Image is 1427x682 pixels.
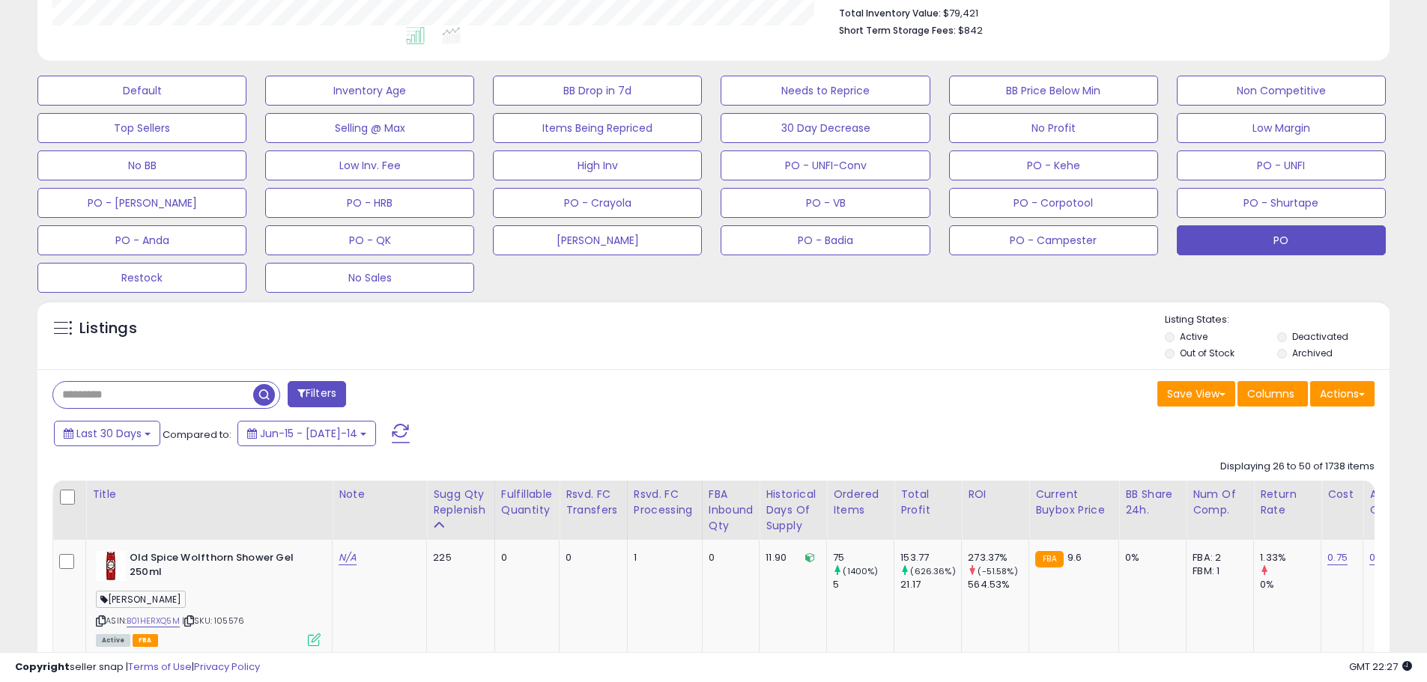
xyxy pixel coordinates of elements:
div: 273.37% [968,551,1028,564]
span: [PERSON_NAME] [96,591,186,608]
div: 11.90 [766,551,815,564]
div: 153.77 [900,551,961,564]
div: Rsvd. FC Processing [634,487,696,518]
div: Cost [1327,487,1357,502]
button: Filters [288,381,346,407]
small: FBA [1035,551,1063,567]
button: BB Drop in 7d [493,76,702,106]
button: PO - Campester [949,225,1158,255]
div: Title [92,487,326,502]
span: 9.6 [1067,550,1082,564]
button: 30 Day Decrease [721,113,930,143]
div: Num of Comp. [1193,487,1247,518]
strong: Copyright [15,660,70,674]
div: ASIN: [96,551,321,645]
h5: Listings [79,318,137,339]
button: Low Inv. Fee [265,150,474,180]
button: No BB [37,150,246,180]
button: Actions [1310,381,1375,407]
b: Old Spice Wolfthorn Shower Gel 250ml [130,551,312,582]
span: Columns [1247,386,1294,401]
button: Save View [1157,381,1235,407]
div: Displaying 26 to 50 of 1738 items [1220,460,1375,474]
div: 564.53% [968,578,1028,591]
button: No Sales [265,263,474,293]
button: Low Margin [1177,113,1386,143]
button: PO - Kehe [949,150,1158,180]
span: Last 30 Days [76,426,142,441]
button: Top Sellers [37,113,246,143]
button: Items Being Repriced [493,113,702,143]
p: Listing States: [1165,313,1390,327]
button: PO - QK [265,225,474,255]
label: Archived [1292,347,1333,359]
div: 0 [501,551,548,564]
button: PO - HRB [265,188,474,218]
a: N/A [339,550,357,565]
img: 41JOVNiq6dL._SL40_.jpg [96,551,126,581]
button: PO - Corpotool [949,188,1158,218]
small: (-51.58%) [978,565,1017,577]
button: No Profit [949,113,1158,143]
span: All listings currently available for purchase on Amazon [96,634,130,647]
button: PO - Shurtape [1177,188,1386,218]
div: Return Rate [1260,487,1315,518]
div: Additional Cost [1369,487,1424,518]
button: PO - Crayola [493,188,702,218]
div: ROI [968,487,1022,502]
a: Terms of Use [128,660,192,674]
div: FBA: 2 [1193,551,1242,564]
div: 5 [833,578,894,591]
button: PO - UNFI [1177,150,1386,180]
button: Inventory Age [265,76,474,106]
button: Selling @ Max [265,113,474,143]
li: $79,421 [839,3,1363,21]
button: BB Price Below Min [949,76,1158,106]
button: Jun-15 - [DATE]-14 [237,421,376,446]
button: PO - VB [721,188,930,218]
div: 0% [1125,551,1175,564]
a: 0.75 [1327,550,1348,565]
a: B01HERXQ5M [127,615,180,627]
div: 1.33% [1260,551,1321,564]
div: Total Profit [900,487,955,518]
div: 0 [709,551,748,564]
a: 0.33 [1369,550,1390,565]
button: High Inv [493,150,702,180]
small: (626.36%) [910,565,955,577]
div: 21.17 [900,578,961,591]
div: FBA inbound Qty [709,487,754,534]
div: 1 [634,551,691,564]
th: Please note that this number is a calculation based on your required days of coverage and your ve... [427,481,495,540]
button: PO - Badia [721,225,930,255]
button: Restock [37,263,246,293]
button: Default [37,76,246,106]
div: FBM: 1 [1193,564,1242,578]
label: Deactivated [1292,330,1348,343]
button: PO - [PERSON_NAME] [37,188,246,218]
span: Compared to: [163,427,231,442]
button: PO - Anda [37,225,246,255]
button: Needs to Reprice [721,76,930,106]
button: PO [1177,225,1386,255]
div: 225 [433,551,483,564]
div: Historical Days Of Supply [766,487,820,534]
button: Columns [1237,381,1308,407]
button: PO - UNFI-Conv [721,150,930,180]
div: 0 [566,551,616,564]
a: Privacy Policy [194,660,260,674]
div: Note [339,487,420,502]
span: FBA [133,634,158,647]
button: [PERSON_NAME] [493,225,702,255]
b: Short Term Storage Fees: [839,24,956,37]
div: Rsvd. FC Transfers [566,487,621,518]
span: $842 [958,23,983,37]
span: | SKU: 105576 [182,615,244,627]
div: 75 [833,551,894,564]
div: seller snap | | [15,660,260,675]
button: Last 30 Days [54,421,160,446]
span: Jun-15 - [DATE]-14 [260,426,357,441]
div: 0% [1260,578,1321,591]
div: Current Buybox Price [1035,487,1112,518]
b: Total Inventory Value: [839,7,941,19]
